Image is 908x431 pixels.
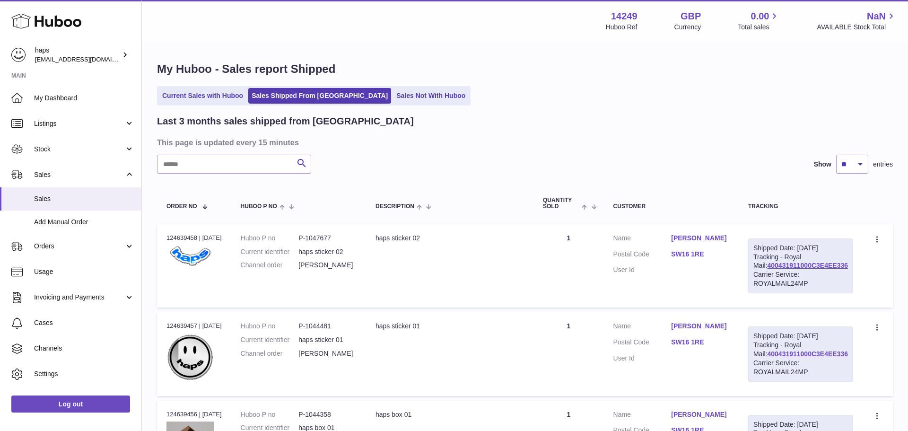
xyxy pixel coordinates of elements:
dd: [PERSON_NAME] [298,261,357,270]
div: haps box 01 [375,410,524,419]
span: entries [873,160,893,169]
a: [PERSON_NAME] [671,410,729,419]
dd: haps sticker 01 [298,335,357,344]
span: NaN [867,10,886,23]
dt: User Id [613,354,672,363]
div: Carrier Service: ROYALMAIL24MP [753,359,848,377]
span: Channels [34,344,134,353]
span: Listings [34,119,124,128]
dt: Huboo P no [241,410,299,419]
img: 142491749763947.png [166,245,214,266]
div: Shipped Date: [DATE] [753,244,848,253]
div: Huboo Ref [606,23,637,32]
dd: haps sticker 02 [298,247,357,256]
td: 1 [533,224,604,308]
strong: 14249 [611,10,637,23]
img: 142491749763960.png [166,334,214,381]
span: Quantity Sold [543,197,579,210]
span: Invoicing and Payments [34,293,124,302]
dt: Channel order [241,349,299,358]
a: [PERSON_NAME] [671,322,729,331]
div: 124639456 | [DATE] [166,410,222,419]
dt: Current identifier [241,247,299,256]
span: Orders [34,242,124,251]
dd: P-1047677 [298,234,357,243]
a: 400431911000C3E4EE336 [768,262,848,269]
span: [EMAIL_ADDRESS][DOMAIN_NAME] [35,55,139,63]
span: Stock [34,145,124,154]
div: 124639457 | [DATE] [166,322,222,330]
span: Huboo P no [241,203,277,210]
dt: User Id [613,265,672,274]
span: Sales [34,170,124,179]
span: 0.00 [751,10,769,23]
div: Carrier Service: ROYALMAIL24MP [753,270,848,288]
dt: Name [613,410,672,422]
h3: This page is updated every 15 minutes [157,137,891,148]
div: haps [35,46,120,64]
div: Tracking - Royal Mail: [748,238,853,293]
a: SW16 1RE [671,338,729,347]
img: internalAdmin-14249@internal.huboo.com [11,48,26,62]
span: Order No [166,203,197,210]
a: 0.00 Total sales [738,10,780,32]
a: 400431911000C3E4EE336 [768,350,848,358]
div: Currency [674,23,701,32]
div: Tracking - Royal Mail: [748,326,853,381]
div: Tracking [748,203,853,210]
span: Settings [34,369,134,378]
a: Current Sales with Huboo [159,88,246,104]
a: Sales Shipped From [GEOGRAPHIC_DATA] [248,88,391,104]
dd: P-1044358 [298,410,357,419]
h2: Last 3 months sales shipped from [GEOGRAPHIC_DATA] [157,115,414,128]
dt: Huboo P no [241,234,299,243]
div: haps sticker 01 [375,322,524,331]
td: 1 [533,312,604,396]
strong: GBP [681,10,701,23]
span: Description [375,203,414,210]
div: 124639458 | [DATE] [166,234,222,242]
span: My Dashboard [34,94,134,103]
span: Total sales [738,23,780,32]
dt: Current identifier [241,335,299,344]
a: SW16 1RE [671,250,729,259]
span: Cases [34,318,134,327]
a: Log out [11,396,130,413]
label: Show [814,160,831,169]
a: NaN AVAILABLE Stock Total [817,10,897,32]
dt: Postal Code [613,250,672,261]
div: Customer [613,203,729,210]
span: Sales [34,194,134,203]
dd: [PERSON_NAME] [298,349,357,358]
dt: Name [613,322,672,333]
span: AVAILABLE Stock Total [817,23,897,32]
dd: P-1044481 [298,322,357,331]
dt: Channel order [241,261,299,270]
span: Add Manual Order [34,218,134,227]
a: [PERSON_NAME] [671,234,729,243]
div: Shipped Date: [DATE] [753,332,848,341]
div: Shipped Date: [DATE] [753,420,848,429]
dt: Huboo P no [241,322,299,331]
a: Sales Not With Huboo [393,88,469,104]
dt: Postal Code [613,338,672,349]
dt: Name [613,234,672,245]
span: Usage [34,267,134,276]
h1: My Huboo - Sales report Shipped [157,62,893,77]
div: haps sticker 02 [375,234,524,243]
